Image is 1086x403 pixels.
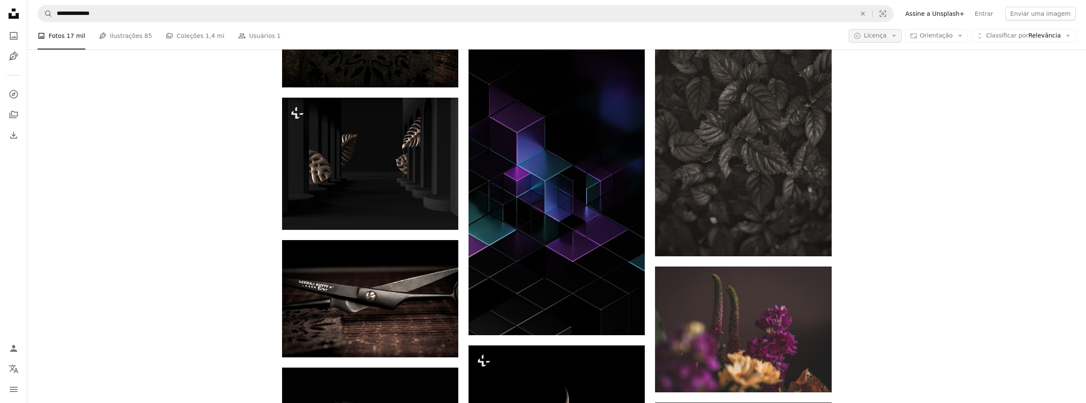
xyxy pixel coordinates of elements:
a: uma foto em preto e branco de uma planta frondosa [655,104,831,112]
a: Ilustrações 85 [99,22,152,49]
button: Limpar [853,6,872,22]
button: Menu [5,381,22,398]
a: Fotos [5,27,22,44]
span: Licença [864,32,886,39]
img: um fundo preto com quadrados roxos e azuis [469,22,645,335]
a: Histórico de downloads [5,127,22,144]
a: Coleções [5,106,22,123]
span: Relevância [986,32,1061,40]
a: Início — Unsplash [5,5,22,24]
a: Assine a Unsplash+ [900,7,970,20]
img: um ramo de flores que estão em um vaso [655,267,831,392]
a: um fundo preto com quadrados roxos e azuis [469,174,645,182]
a: Entrar [970,7,998,20]
span: 85 [144,31,152,41]
img: um par de tesouras sentadas em cima de uma mesa de madeira [282,240,458,357]
a: Coleções 1,4 mi [166,22,224,49]
a: Ilustrações [5,48,22,65]
button: Pesquise na Unsplash [38,6,52,22]
a: um corredor escuro com uma fileira de colunas [282,159,458,167]
button: Idioma [5,360,22,377]
button: Enviar uma imagem [1005,7,1076,20]
button: Classificar porRelevância [971,29,1076,43]
button: Licença [849,29,901,43]
a: um par de tesouras sentadas em cima de uma mesa de madeira [282,295,458,302]
a: Entrar / Cadastrar-se [5,340,22,357]
a: um ramo de flores que estão em um vaso [655,325,831,333]
button: Orientação [905,29,968,43]
span: Classificar por [986,32,1028,39]
a: Usuários 1 [238,22,281,49]
span: 1,4 mi [206,31,224,41]
a: Explorar [5,86,22,103]
img: um corredor escuro com uma fileira de colunas [282,98,458,230]
span: 1 [277,31,281,41]
form: Pesquise conteúdo visual em todo o site [38,5,894,22]
button: Pesquisa visual [873,6,893,22]
span: Orientação [920,32,953,39]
